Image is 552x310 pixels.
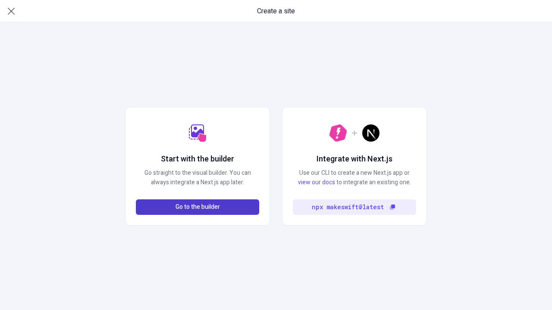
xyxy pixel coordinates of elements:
p: Go straight to the visual builder. You can always integrate a Next.js app later. [136,168,259,187]
span: Create a site [257,6,295,16]
h2: Integrate with Next.js [317,154,392,165]
p: Use our CLI to create a new Next.js app or to integrate an existing one. [293,168,416,187]
h2: Start with the builder [161,154,234,165]
span: Go to the builder [176,202,220,212]
a: view our docs [298,178,335,187]
button: Go to the builder [136,199,259,215]
code: npx makeswift@latest [312,202,384,212]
